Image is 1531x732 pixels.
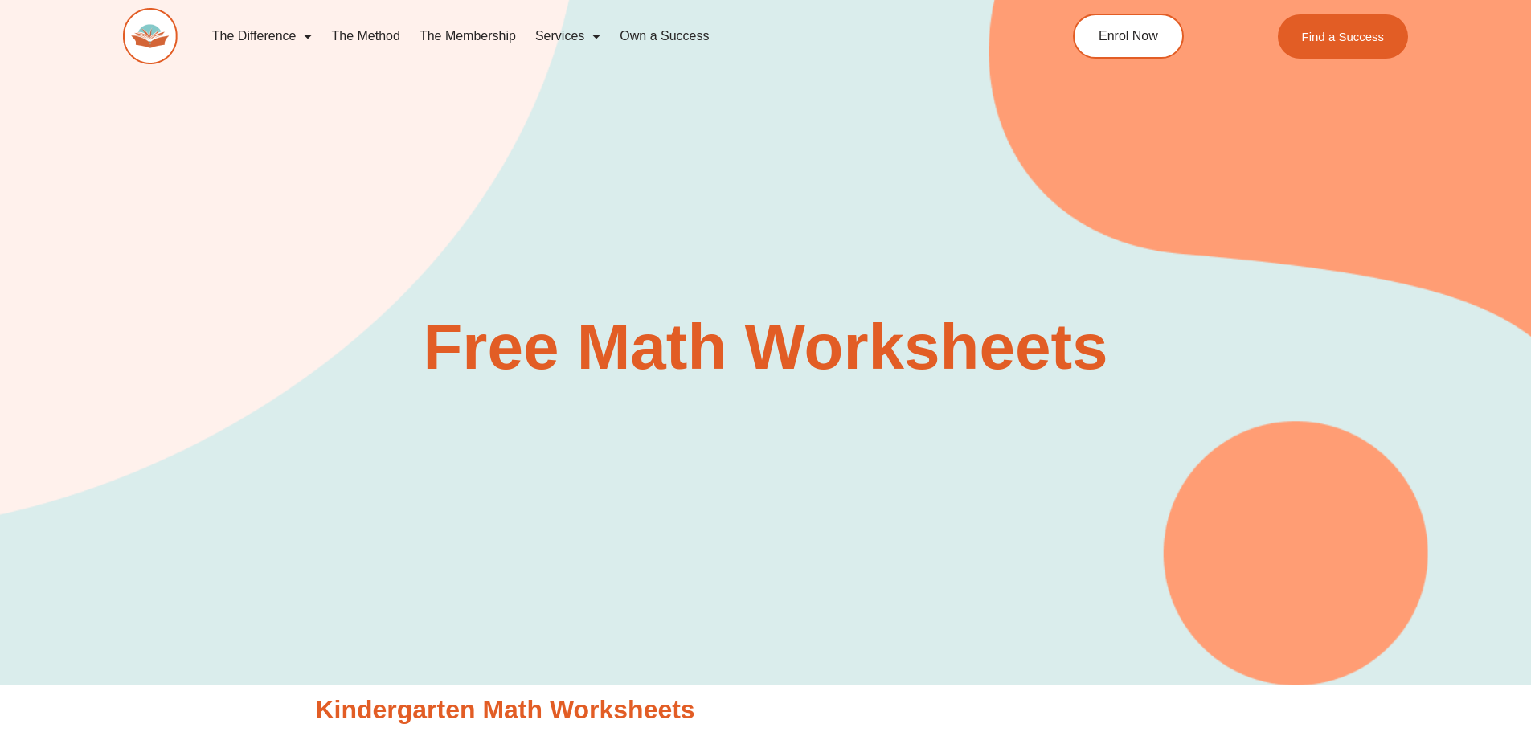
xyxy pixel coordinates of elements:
[610,18,718,55] a: Own a Success
[321,18,409,55] a: The Method
[1099,30,1158,43] span: Enrol Now
[1073,14,1184,59] a: Enrol Now
[308,315,1224,379] h2: Free Math Worksheets
[410,18,526,55] a: The Membership
[1263,550,1531,732] iframe: Chat Widget
[526,18,610,55] a: Services
[203,18,322,55] a: The Difference
[203,18,1000,55] nav: Menu
[1278,14,1409,59] a: Find a Success
[316,693,1216,727] h2: Kindergarten Math Worksheets
[1302,31,1385,43] span: Find a Success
